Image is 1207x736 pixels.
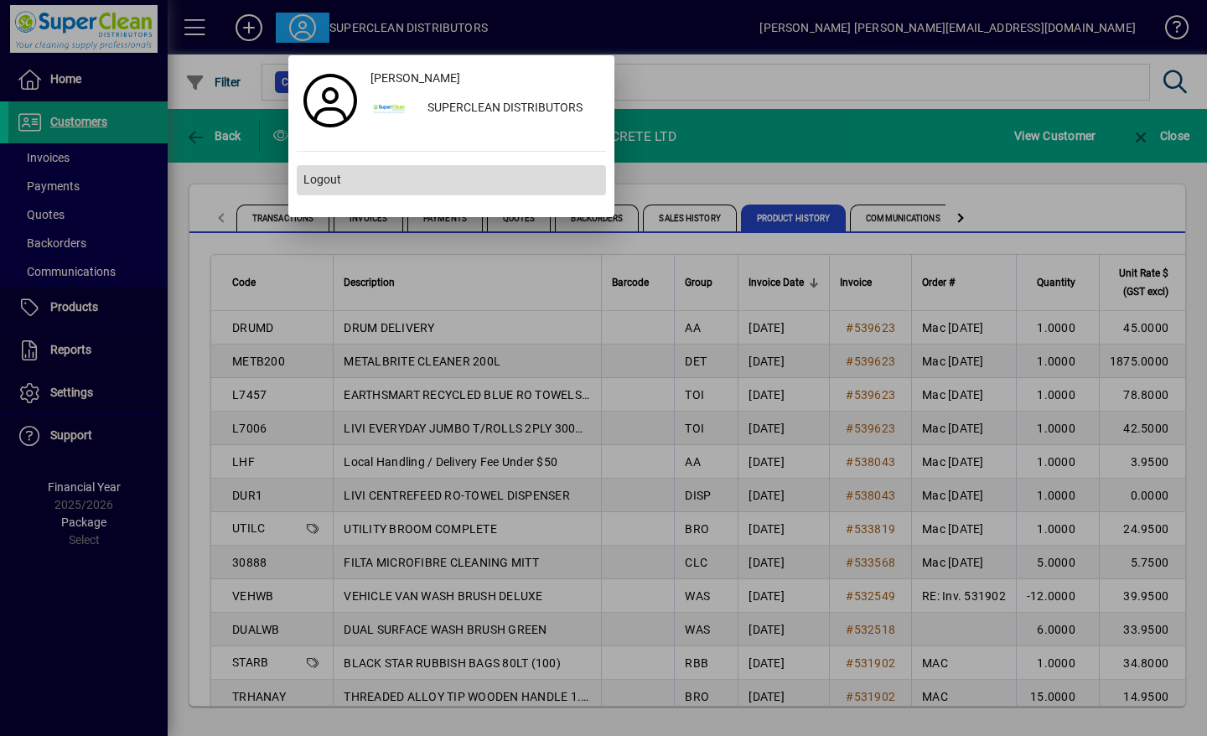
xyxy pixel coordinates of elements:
button: SUPERCLEAN DISTRIBUTORS [364,94,606,124]
a: [PERSON_NAME] [364,64,606,94]
button: Logout [297,165,606,195]
span: [PERSON_NAME] [370,70,460,87]
a: Profile [297,86,364,116]
span: Logout [303,171,341,189]
div: SUPERCLEAN DISTRIBUTORS [414,94,606,124]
